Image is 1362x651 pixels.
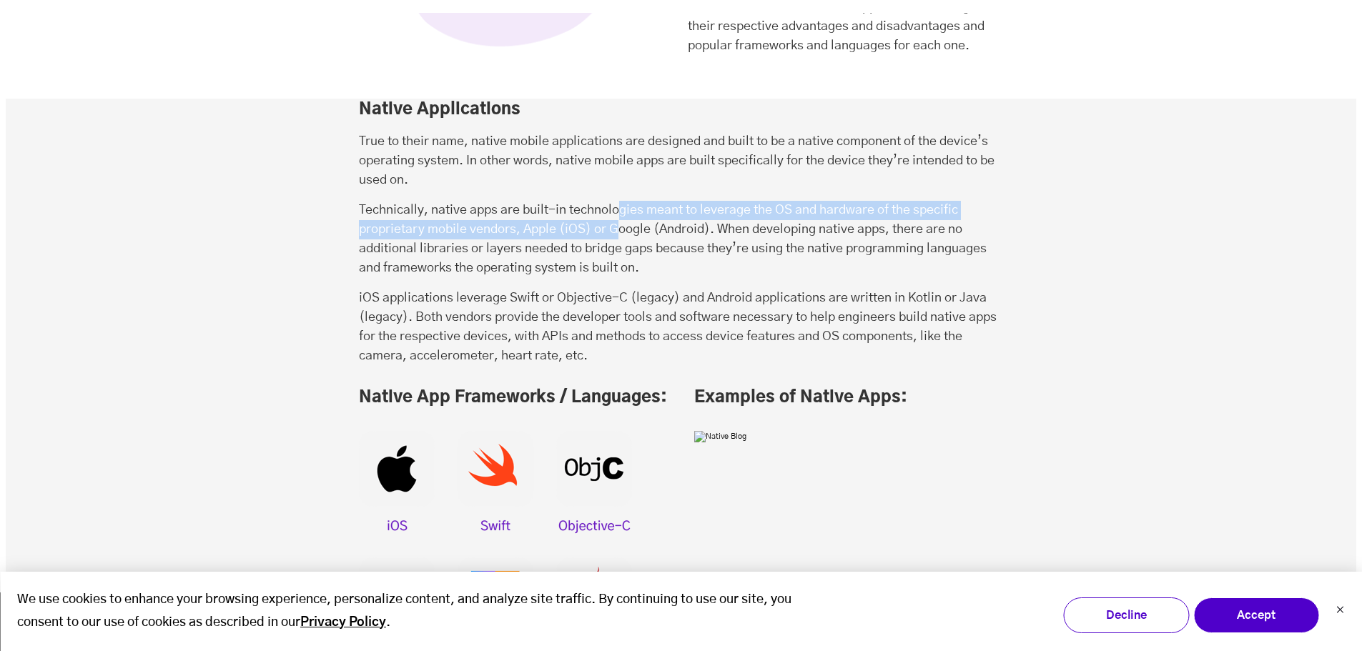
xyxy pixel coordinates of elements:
[359,132,1004,190] p: True to their name, native mobile applications are designed and built to be a native component of...
[359,201,1004,278] p: Technically, native apps are built-in technologies meant to leverage the OS and hardware of the s...
[1193,597,1319,633] button: Accept
[359,289,1004,366] p: iOS applications leverage Swift or Objective-C (legacy) and Android applications are written in K...
[17,589,800,634] p: We use cookies to enhance your browsing experience, personalize content, and analyze site traffic...
[359,99,1004,121] h3: Native Applications
[1336,604,1344,619] button: Dismiss cookie banner
[1063,597,1189,633] button: Decline
[359,389,667,406] span: Native App Frameworks / Languages:
[300,612,386,635] a: Privacy Policy
[694,387,1004,409] h3: Examples of Native Apps:
[694,431,746,443] img: Native Blog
